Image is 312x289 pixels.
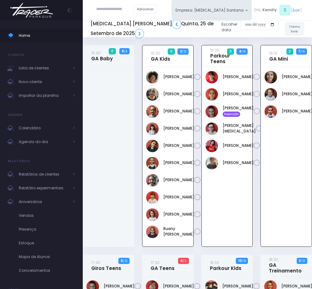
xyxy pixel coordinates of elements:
[183,259,186,263] small: / 11
[206,71,218,83] img: Anna Helena Roque Silva
[19,124,69,132] span: Calendário
[182,50,186,53] small: / 12
[269,50,288,62] a: 16:31GA Mini
[163,212,194,217] a: [PERSON_NAME]
[223,143,254,148] a: [PERSON_NAME]
[91,50,113,62] a: 15:30GA Baby
[146,157,159,169] img: Manuela Andrade Bertolla
[124,49,127,53] small: / 6
[91,260,100,265] small: 17:30
[8,155,30,167] h4: Relatórios
[163,126,194,131] a: [PERSON_NAME]
[223,123,256,134] a: [PERSON_NAME][MEDICAL_DATA]
[210,260,219,265] small: 18:30
[19,225,75,233] span: Presença
[223,91,254,97] a: [PERSON_NAME]
[210,260,241,271] a: 18:30Parkour Kids
[227,48,234,55] span: 0
[163,226,194,237] a: Ruany [PERSON_NAME]
[210,47,220,53] small: 16:30
[206,105,218,118] img: Gustavo Neves Abi Jaudi
[285,22,304,36] a: Treino livre
[146,122,159,135] img: Larissa Teodoro Dangebel de Oliveira
[146,174,159,187] img: Mariana Garzuzi Palma
[19,78,69,86] span: Novo cliente
[286,48,293,55] span: 2
[242,259,246,263] small: / 16
[19,170,69,178] span: Relatórios de clientes
[269,51,277,56] small: 16:31
[146,208,159,221] img: Nina Diniz Scatena Alves
[163,194,194,200] a: [PERSON_NAME]
[163,108,194,114] a: [PERSON_NAME]
[223,160,254,166] a: [PERSON_NAME]
[146,71,159,83] img: Giulia Coelho Mariano
[252,4,304,17] div: [ ]
[269,257,302,274] a: 18:30GA Treinamento
[19,32,75,40] span: Home
[109,48,116,54] span: 0
[151,50,170,62] a: 16:30GA Kids
[269,257,278,262] small: 18:30
[206,157,218,169] img: Lucas figueiredo guedes
[19,184,69,192] span: Relatório experimentais
[123,259,127,263] small: / 10
[265,105,277,118] img: Maria Cecília Menezes Rodrigues
[91,19,217,38] h5: [MEDICAL_DATA] [PERSON_NAME] Quinta, 25 de Setembro de 2025
[91,50,101,56] small: 15:30
[163,177,194,183] a: [PERSON_NAME]
[146,88,159,101] img: Heloisa Frederico Mota
[180,49,182,54] strong: 2
[146,140,159,152] img: Livia Baião Gomes
[146,105,159,118] img: Lara Prado Pfefer
[8,109,23,121] h4: Agenda
[19,138,69,146] span: Agenda do dia
[151,260,175,271] a: 17:30GA Teens
[91,17,279,40] div: Escolher data:
[168,48,175,55] span: 0
[163,143,194,148] a: [PERSON_NAME]
[206,88,218,101] img: Anna Júlia Roque Silva
[222,283,253,289] a: [PERSON_NAME]
[19,267,75,275] span: Cancelamentos
[265,71,277,83] img: Maria Helena Coelho Mariano
[238,258,242,263] strong: 10
[19,64,69,72] span: Lista de clientes
[134,4,157,14] a: Adicionar
[19,198,69,206] span: Aniversários
[19,253,75,261] span: Mapa de Alunos
[206,140,218,152] img: Lorena mie sato ayres
[121,258,123,263] strong: 5
[265,88,277,101] img: Malu Souza de Carvalho
[135,29,144,38] a: ❯
[223,112,240,117] span: Reposição
[298,49,300,54] strong: 7
[151,51,160,56] small: 16:30
[146,226,159,238] img: Ruany Liz Franco Delgado
[19,92,69,100] span: Importar da planilha
[206,122,218,135] img: João Vitor Fontan Nicoleti
[241,50,245,53] small: / 10
[122,49,124,53] strong: 6
[146,191,159,204] img: Mariana Namie Takatsuki Momesso
[300,50,305,53] small: / 10
[163,74,194,80] a: [PERSON_NAME]
[301,259,305,263] small: / 12
[19,239,75,247] span: Estoque
[19,212,75,220] span: Vendas
[104,283,135,289] a: [PERSON_NAME]
[151,260,160,265] small: 17:30
[239,49,241,54] strong: 4
[163,91,194,97] a: [PERSON_NAME]
[223,74,254,80] a: [PERSON_NAME]
[163,160,194,166] a: [PERSON_NAME]
[254,7,261,13] span: Olá,
[280,5,290,16] span: S
[262,7,277,13] span: Kemilly
[172,19,181,29] a: ❮
[181,258,183,263] strong: 0
[8,49,24,61] h4: Clientes
[223,105,254,117] a: [PERSON_NAME] Reposição
[163,283,194,289] a: [PERSON_NAME]
[91,260,121,271] a: 17:30Giros Teens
